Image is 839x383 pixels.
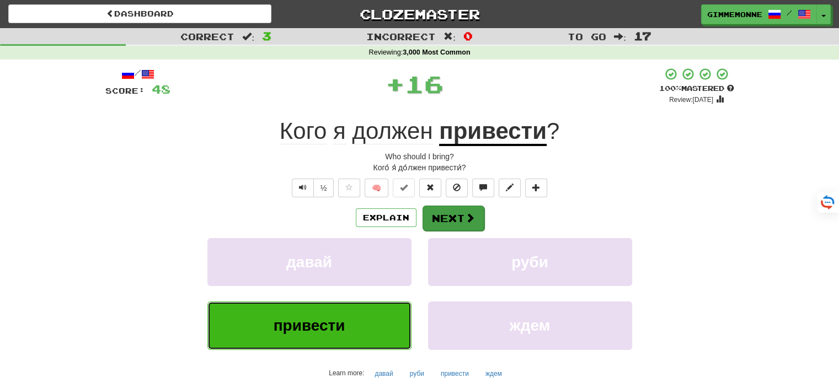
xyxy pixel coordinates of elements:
[280,118,327,144] span: Кого
[472,179,494,197] button: Discuss sentence (alt+u)
[701,4,817,24] a: Gimmemonne /
[525,179,547,197] button: Add to collection (alt+a)
[207,301,412,349] button: привести
[242,32,254,41] span: :
[443,32,456,41] span: :
[105,151,734,162] div: Who should I bring?
[313,179,334,197] button: ½
[669,96,713,104] small: Review: [DATE]
[428,301,632,349] button: ждем
[286,253,332,271] span: давай
[659,84,734,94] div: Mastered
[207,238,412,286] button: давай
[338,179,360,197] button: Favorite sentence (alt+f)
[787,9,792,17] span: /
[290,179,334,197] div: Text-to-speech controls
[547,118,559,144] span: ?
[329,369,364,377] small: Learn more:
[152,82,170,96] span: 48
[510,317,551,334] span: ждем
[105,162,734,173] div: Кого́ я́ до́лжен привести́?
[262,29,271,42] span: 3
[405,70,443,98] span: 16
[274,317,345,334] span: привести
[419,179,441,197] button: Reset to 0% Mastered (alt+r)
[659,84,681,93] span: 100 %
[365,179,388,197] button: 🧠
[288,4,551,24] a: Clozemaster
[446,179,468,197] button: Ignore sentence (alt+i)
[180,31,234,42] span: Correct
[634,29,651,42] span: 17
[368,365,399,382] button: давай
[707,9,762,19] span: Gimmemonne
[614,32,626,41] span: :
[356,208,416,227] button: Explain
[105,67,170,81] div: /
[333,118,346,144] span: я
[423,206,484,231] button: Next
[366,31,436,42] span: Incorrect
[352,118,432,144] span: должен
[393,179,415,197] button: Set this sentence to 100% Mastered (alt+m)
[292,179,314,197] button: Play sentence audio (ctl+space)
[428,238,632,286] button: руби
[105,86,145,95] span: Score:
[499,179,521,197] button: Edit sentence (alt+d)
[386,67,405,100] span: +
[8,4,271,23] a: Dashboard
[404,365,430,382] button: руби
[403,48,470,56] strong: 3,000 Most Common
[439,118,547,146] u: привести
[479,365,508,382] button: ждем
[463,29,473,42] span: 0
[568,31,606,42] span: To go
[511,253,548,271] span: руби
[435,365,475,382] button: привести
